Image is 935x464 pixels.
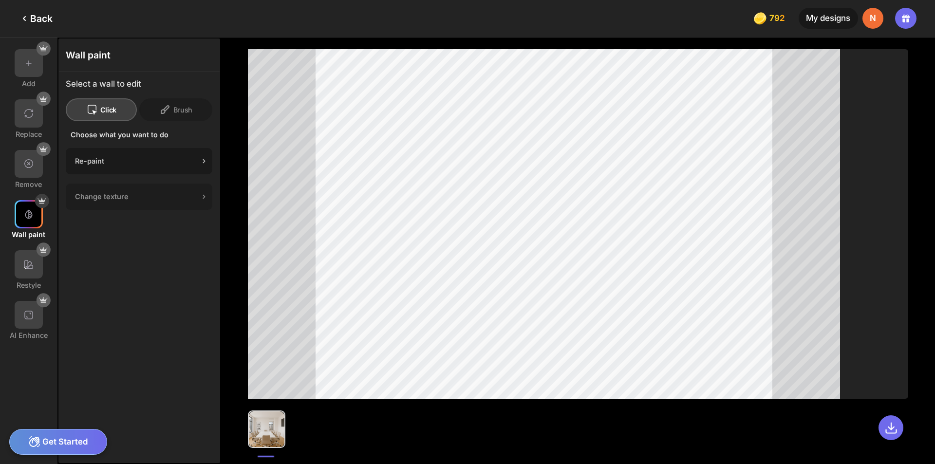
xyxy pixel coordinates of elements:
div: Brush [139,98,213,121]
div: Add [22,79,36,88]
div: N [862,8,883,29]
div: Restyle [17,281,41,289]
div: Re-paint [75,157,199,165]
div: Back [19,13,53,24]
div: My designs [799,8,858,29]
div: Remove [15,180,42,188]
div: Wall paint [12,230,45,239]
div: Get Started [9,429,107,455]
div: Choose what you want to do [66,130,212,139]
span: 792 [769,14,787,23]
div: Select a wall to edit [66,79,141,89]
div: AI Enhance [10,331,48,339]
div: Change texture [75,192,199,201]
div: Wall paint [59,39,220,72]
div: Replace [16,130,42,138]
div: Click [66,98,137,121]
